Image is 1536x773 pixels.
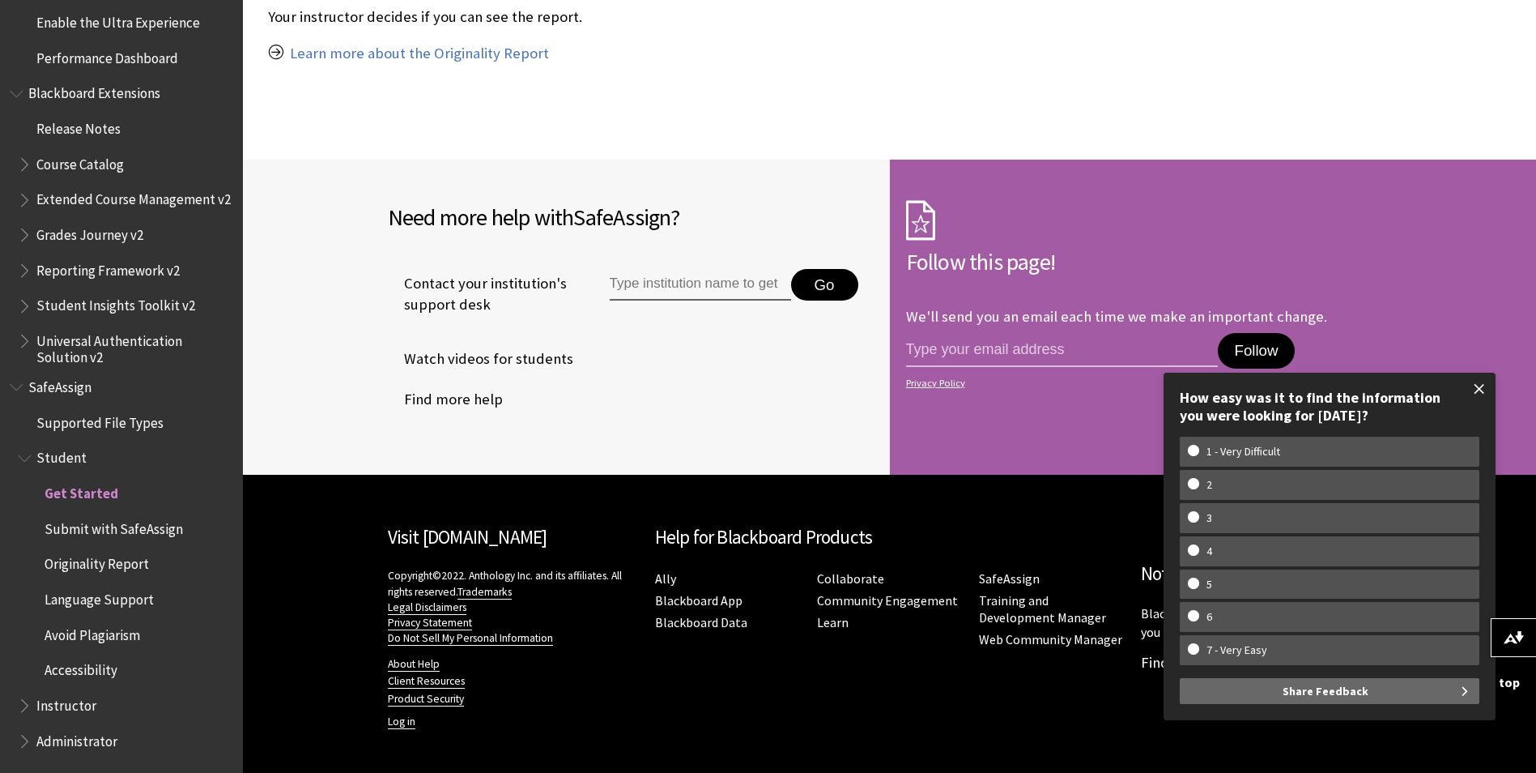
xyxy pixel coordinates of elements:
[36,445,87,467] span: Student
[10,374,233,754] nav: Book outline for Blackboard SafeAssign
[906,333,1219,367] input: email address
[36,293,195,314] span: Student Insights Toolkit v2
[1188,578,1231,591] w-span: 5
[1188,511,1231,525] w-span: 3
[979,592,1106,626] a: Training and Development Manager
[610,269,791,301] input: Type institution name to get support
[655,523,1125,552] h2: Help for Blackboard Products
[388,715,415,729] a: Log in
[388,200,874,234] h2: Need more help with ?
[45,657,117,679] span: Accessibility
[573,203,670,232] span: SafeAssign
[36,186,231,208] span: Extended Course Management v2
[1188,643,1286,657] w-span: 7 - Very Easy
[1180,678,1479,704] button: Share Feedback
[36,9,200,31] span: Enable the Ultra Experience
[388,387,503,412] a: Find more help
[791,269,858,301] button: Go
[457,585,512,600] a: Trademarks
[1218,333,1294,369] button: Follow
[388,273,572,315] span: Contact your institution's support desk
[388,347,573,371] a: Watch videos for students
[906,307,1327,326] p: We'll send you an email each time we make an important change.
[817,592,958,609] a: Community Engagement
[1283,678,1368,704] span: Share Feedback
[36,728,117,750] span: Administrator
[388,600,466,615] a: Legal Disclaimers
[36,692,96,714] span: Instructor
[388,692,464,707] a: Product Security
[36,221,143,243] span: Grades Journey v2
[1188,545,1231,558] w-span: 4
[45,586,154,608] span: Language Support
[1141,560,1392,588] h2: Not sure which product?
[1141,604,1392,641] p: Blackboard has many products. Let us help you find what you need.
[1180,389,1479,424] div: How easy was it to find the information you were looking for [DATE]?
[906,378,1387,389] a: Privacy Policy
[1188,478,1231,492] w-span: 2
[388,657,440,672] a: About Help
[388,674,465,689] a: Client Resources
[28,80,160,102] span: Blackboard Extensions
[45,515,183,537] span: Submit with SafeAssign
[36,409,164,431] span: Supported File Types
[290,44,549,63] a: Learn more about the Originality Report
[45,621,140,643] span: Avoid Plagiarism
[10,80,233,366] nav: Book outline for Blackboard Extensions
[45,480,118,502] span: Get Started
[388,616,472,630] a: Privacy Statement
[979,631,1122,648] a: Web Community Manager
[655,614,747,631] a: Blackboard Data
[817,570,884,587] a: Collaborate
[36,327,232,365] span: Universal Authentication Solution v2
[979,570,1040,587] a: SafeAssign
[1188,610,1231,624] w-span: 6
[1141,653,1247,672] a: Find My Product
[906,245,1392,279] h2: Follow this page!
[817,614,849,631] a: Learn
[388,568,639,645] p: Copyright©2022. Anthology Inc. and its affiliates. All rights reserved.
[45,551,149,573] span: Originality Report
[1188,445,1299,459] w-span: 1 - Very Difficult
[28,374,91,395] span: SafeAssign
[388,631,553,646] a: Do Not Sell My Personal Information
[906,200,935,241] img: Subscription Icon
[36,45,178,66] span: Performance Dashboard
[268,6,1272,28] p: Your instructor decides if you can see the report.
[655,570,676,587] a: Ally
[36,115,121,137] span: Release Notes
[36,257,180,279] span: Reporting Framework v2
[388,525,547,549] a: Visit [DOMAIN_NAME]
[655,592,742,609] a: Blackboard App
[36,151,124,173] span: Course Catalog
